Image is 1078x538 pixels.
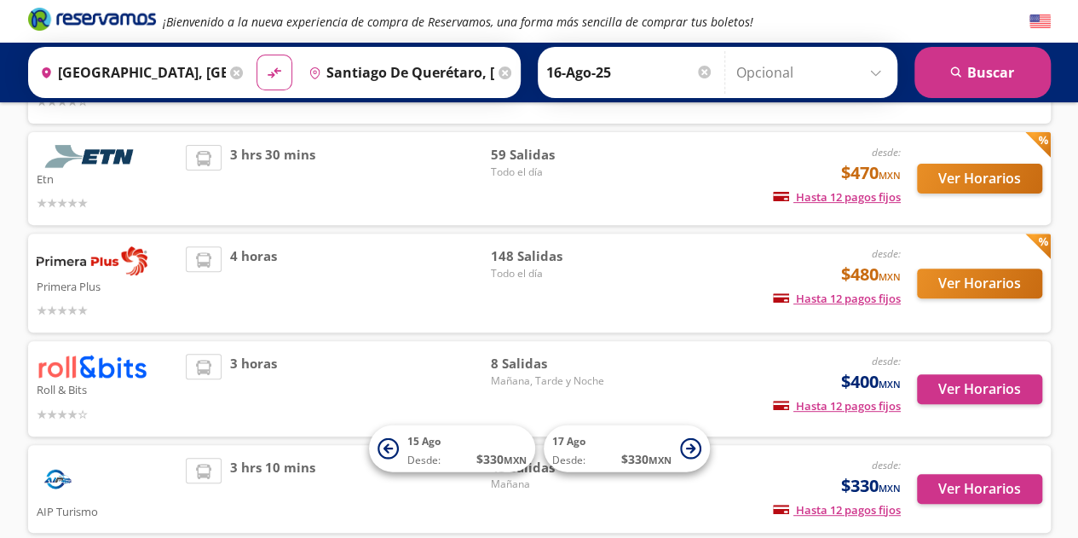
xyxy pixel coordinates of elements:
[407,434,441,448] span: 15 Ago
[879,169,901,182] small: MXN
[872,354,901,368] em: desde:
[504,454,527,466] small: MXN
[917,164,1042,194] button: Ver Horarios
[917,269,1042,298] button: Ver Horarios
[28,6,156,32] i: Brand Logo
[490,266,609,281] span: Todo el día
[773,189,901,205] span: Hasta 12 pagos fijos
[476,450,527,468] span: $ 330
[490,145,609,165] span: 59 Salidas
[490,246,609,266] span: 148 Salidas
[407,453,441,468] span: Desde:
[879,270,901,283] small: MXN
[917,474,1042,504] button: Ver Horarios
[302,51,494,94] input: Buscar Destino
[872,145,901,159] em: desde:
[773,398,901,414] span: Hasta 12 pagos fijos
[917,374,1042,404] button: Ver Horarios
[33,51,226,94] input: Buscar Origen
[546,51,713,94] input: Elegir Fecha
[230,354,277,423] span: 3 horas
[37,354,147,379] img: Roll & Bits
[736,51,889,94] input: Opcional
[841,473,901,499] span: $330
[230,458,315,521] span: 3 hrs 10 mins
[872,458,901,472] em: desde:
[879,378,901,390] small: MXN
[879,482,901,495] small: MXN
[914,47,1051,98] button: Buscar
[544,425,710,472] button: 17 AgoDesde:$330MXN
[1029,11,1051,32] button: English
[872,246,901,261] em: desde:
[552,434,585,448] span: 17 Ago
[230,145,315,212] span: 3 hrs 30 mins
[37,500,178,521] p: AIP Turismo
[490,477,609,492] span: Mañana
[490,354,609,373] span: 8 Salidas
[37,458,79,500] img: AIP Turismo
[773,291,901,306] span: Hasta 12 pagos fijos
[37,379,178,399] p: Roll & Bits
[37,168,178,188] p: Etn
[490,373,609,389] span: Mañana, Tarde y Noche
[28,6,156,37] a: Brand Logo
[37,275,178,296] p: Primera Plus
[773,502,901,518] span: Hasta 12 pagos fijos
[369,425,535,472] button: 15 AgoDesde:$330MXN
[841,262,901,287] span: $480
[552,453,585,468] span: Desde:
[230,246,277,320] span: 4 horas
[163,14,753,30] em: ¡Bienvenido a la nueva experiencia de compra de Reservamos, una forma más sencilla de comprar tus...
[841,369,901,395] span: $400
[621,450,672,468] span: $ 330
[841,160,901,186] span: $470
[649,454,672,466] small: MXN
[490,165,609,180] span: Todo el día
[37,145,147,168] img: Etn
[37,246,147,275] img: Primera Plus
